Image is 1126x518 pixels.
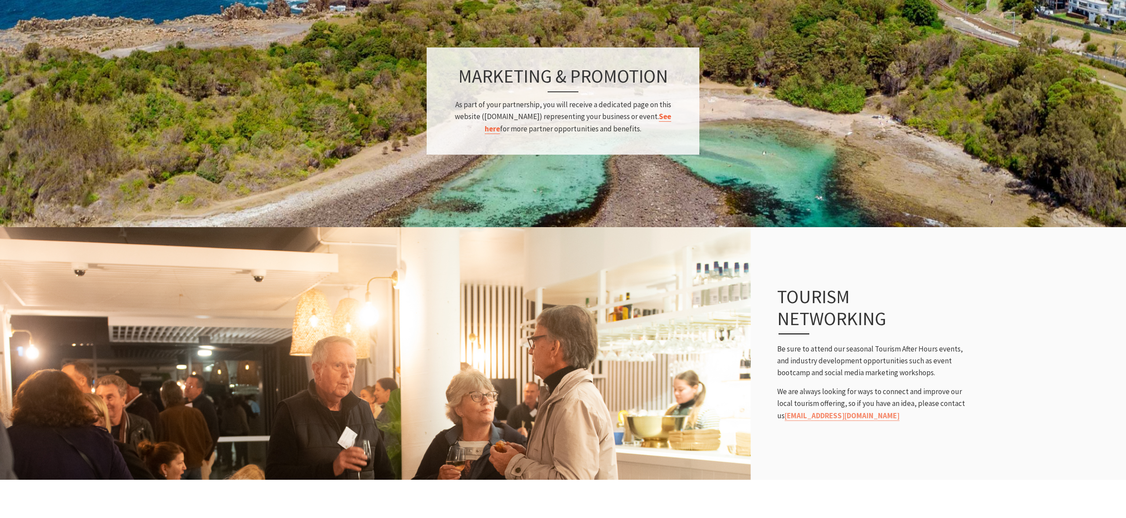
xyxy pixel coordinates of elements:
p: As part of your partnership, you will receive a dedicated page on this website ([DOMAIN_NAME]) re... [446,99,680,135]
p: We are always looking for ways to connect and improve our local tourism offering, so if you have ... [777,386,971,422]
a: [EMAIL_ADDRESS][DOMAIN_NAME] [785,411,899,421]
h3: MARKETING & PROMOTION [446,65,680,92]
p: Be sure to attend our seasonal Tourism After Hours events, and industry development opportunities... [777,343,971,379]
a: See here [485,112,671,134]
h3: TOURISM NETWORKING [777,286,951,334]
